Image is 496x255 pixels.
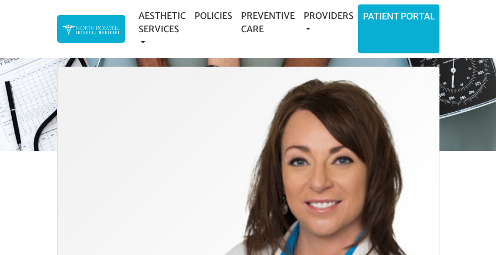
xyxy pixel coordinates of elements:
[299,4,358,40] a: Providers
[63,23,120,36] img: North Roswell Internal Medicine
[359,5,439,27] a: Patient Portal
[134,4,190,53] a: Aesthetic Services
[190,4,237,27] a: Policies
[237,4,299,40] a: Preventive Care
